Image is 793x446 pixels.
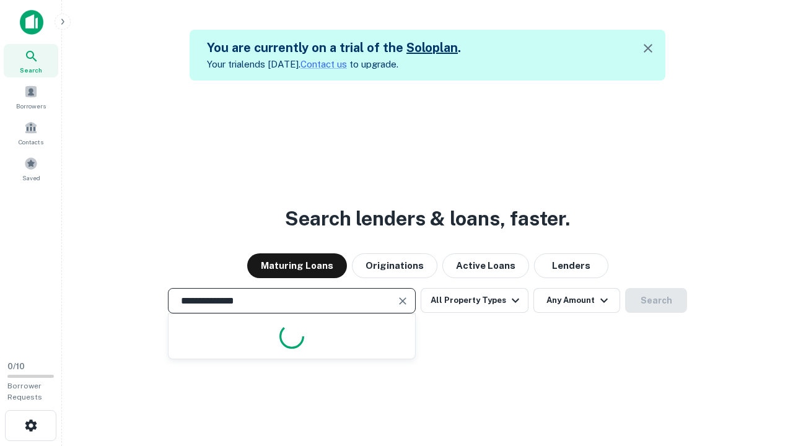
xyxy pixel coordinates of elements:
button: Clear [394,292,411,310]
button: Active Loans [442,253,529,278]
p: Your trial ends [DATE]. to upgrade. [207,57,461,72]
a: Search [4,44,58,77]
iframe: Chat Widget [731,347,793,406]
button: Lenders [534,253,608,278]
button: Originations [352,253,437,278]
span: Saved [22,173,40,183]
a: Contacts [4,116,58,149]
span: Borrowers [16,101,46,111]
span: Contacts [19,137,43,147]
button: Maturing Loans [247,253,347,278]
a: Contact us [300,59,347,69]
span: 0 / 10 [7,362,25,371]
span: Borrower Requests [7,382,42,401]
button: All Property Types [421,288,528,313]
h5: You are currently on a trial of the . [207,38,461,57]
button: Any Amount [533,288,620,313]
h3: Search lenders & loans, faster. [285,204,570,234]
img: capitalize-icon.png [20,10,43,35]
a: Soloplan [406,40,458,55]
a: Saved [4,152,58,185]
span: Search [20,65,42,75]
a: Borrowers [4,80,58,113]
